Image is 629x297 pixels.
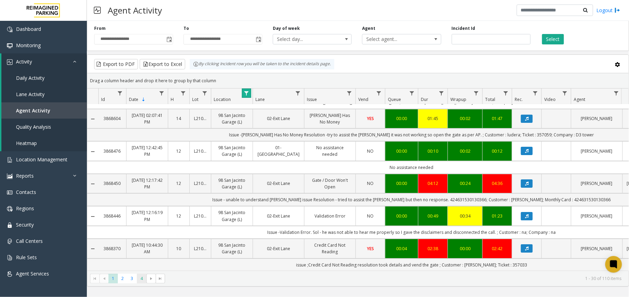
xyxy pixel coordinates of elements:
label: Agent [362,25,375,32]
span: YES [367,246,374,252]
span: Go to the next page [146,274,156,283]
a: Validation Error [309,213,351,219]
span: Lane [255,96,265,102]
a: 00:00 [390,180,414,187]
a: NO [360,148,381,154]
span: Issue [307,96,317,102]
a: 04:12 [423,180,443,187]
a: 14 [172,115,185,122]
a: 02-Exit Lane [257,213,300,219]
div: 00:10 [423,148,443,154]
span: Dashboard [16,26,41,32]
span: Go to the last page [156,274,165,283]
button: Export to Excel [140,59,185,69]
div: 00:24 [452,180,478,187]
a: Dur Filter Menu [437,88,446,98]
a: 01:45 [423,115,443,122]
a: 00:34 [452,213,478,219]
a: 01-[GEOGRAPHIC_DATA] [257,144,300,158]
a: [DATE] 02:07:41 PM [131,112,164,125]
a: Credit Card Not Reading [309,242,351,255]
img: logout [615,7,620,14]
a: [PERSON_NAME] [575,180,618,187]
a: 01:23 [487,213,508,219]
span: Location Management [16,156,67,163]
a: Collapse Details [87,181,98,187]
span: Heatmap [16,140,37,146]
label: Incident Id [452,25,475,32]
span: Toggle popup [165,34,173,44]
a: Lane Activity [1,86,87,102]
img: 'icon' [7,190,13,195]
a: 3868450 [103,180,122,187]
div: By clicking Incident row you will be taken to the incident details page. [190,59,334,69]
a: Location Filter Menu [242,88,251,98]
span: Queue [388,96,401,102]
a: [PERSON_NAME] [575,115,618,122]
a: NO [360,213,381,219]
a: 98 San Jacinto Garage (L) [215,242,248,255]
span: Dur [421,96,428,102]
a: Wrapup Filter Menu [472,88,481,98]
span: Vend [358,96,368,102]
a: Lane Filter Menu [293,88,303,98]
div: 00:00 [390,115,414,122]
a: Quality Analysis [1,119,87,135]
a: Gate / Door Won't Open [309,177,351,190]
img: 'icon' [7,271,13,277]
a: No assistance needed [309,144,351,158]
a: H Filter Menu [179,88,188,98]
a: 00:12 [487,148,508,154]
img: 'icon' [7,255,13,261]
a: 00:00 [390,148,414,154]
img: pageIcon [94,2,101,19]
kendo-pager-info: 1 - 30 of 110 items [169,275,622,281]
img: infoIcon.svg [193,61,199,67]
a: Video Filter Menu [560,88,570,98]
div: 00:04 [390,245,414,252]
div: 02:42 [487,245,508,252]
span: Page 2 [118,274,127,283]
a: 3868604 [103,115,122,122]
div: 00:02 [452,148,478,154]
span: Lane Activity [16,91,44,97]
span: Page 4 [137,274,146,283]
label: From [94,25,106,32]
span: Go to the next page [148,276,154,281]
a: 3868476 [103,148,122,154]
a: [PERSON_NAME] [575,148,618,154]
a: 02-Exit Lane [257,245,300,252]
span: Call Centers [16,238,43,244]
span: Reports [16,172,34,179]
span: NO [367,180,374,186]
span: Page 3 [128,274,137,283]
div: 00:00 [390,213,414,219]
span: Agent Services [16,270,49,277]
a: Agent Activity [1,102,87,119]
a: 3868370 [103,245,122,252]
button: Export to PDF [94,59,138,69]
a: L21065900 [194,180,207,187]
div: 02:38 [423,245,443,252]
span: Agent [574,96,585,102]
a: Heatmap [1,135,87,151]
a: 3868446 [103,213,122,219]
span: Total [485,96,495,102]
a: 12 [172,180,185,187]
span: Select agent... [362,34,425,44]
span: Go to the last page [158,276,163,281]
div: 00:49 [423,213,443,219]
span: Quality Analysis [16,124,51,130]
a: Logout [597,7,620,14]
span: Date [129,96,138,102]
img: 'icon' [7,59,13,65]
div: Drag a column header and drop it here to group by that column [87,75,629,87]
span: Agent Activity [16,107,50,114]
span: H [171,96,174,102]
div: 00:00 [452,245,478,252]
a: Collapse Details [87,246,98,252]
div: 00:02 [452,115,478,122]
